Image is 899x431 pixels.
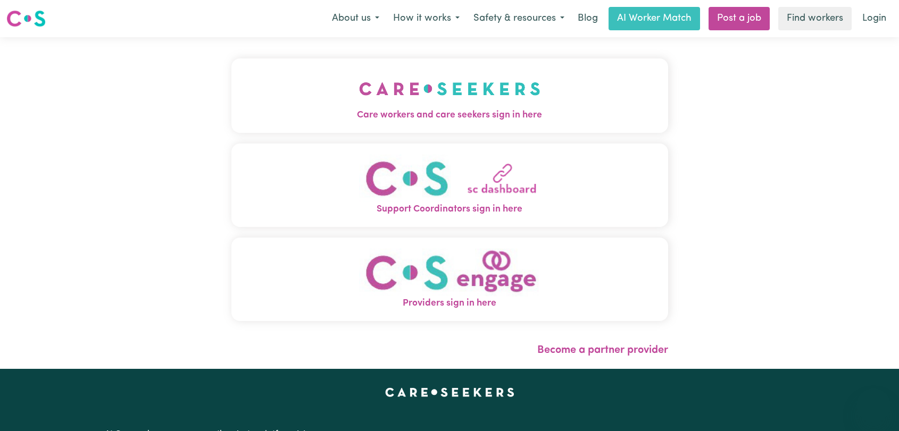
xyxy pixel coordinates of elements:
[231,58,668,133] button: Care workers and care seekers sign in here
[231,238,668,321] button: Providers sign in here
[231,202,668,216] span: Support Coordinators sign in here
[385,388,514,396] a: Careseekers home page
[231,297,668,310] span: Providers sign in here
[6,6,46,31] a: Careseekers logo
[571,7,604,30] a: Blog
[467,7,571,30] button: Safety & resources
[778,7,852,30] a: Find workers
[325,7,386,30] button: About us
[231,143,668,227] button: Support Coordinators sign in here
[609,7,700,30] a: AI Worker Match
[856,7,893,30] a: Login
[709,7,770,30] a: Post a job
[856,388,890,422] iframe: Button to launch messaging window
[537,345,668,356] a: Become a partner provider
[231,108,668,122] span: Care workers and care seekers sign in here
[6,9,46,28] img: Careseekers logo
[386,7,467,30] button: How it works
